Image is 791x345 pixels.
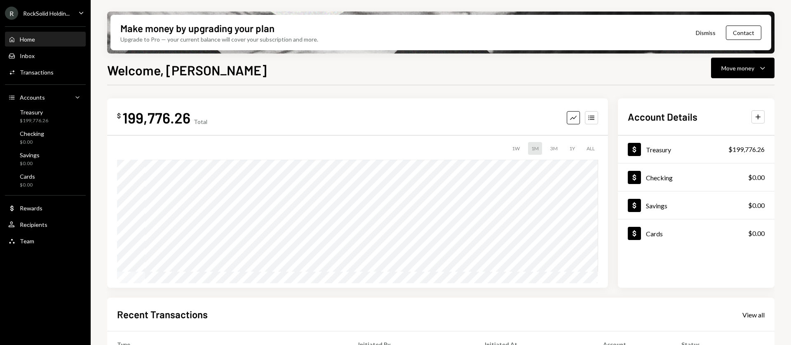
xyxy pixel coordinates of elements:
div: RockSolid Holdin... [23,10,70,17]
a: View all [742,310,765,319]
div: Checking [646,174,673,182]
div: $0.00 [20,160,40,167]
a: Accounts [5,90,86,105]
div: 1M [528,142,542,155]
div: Recipients [20,221,47,228]
div: $0.00 [20,182,35,189]
a: Home [5,32,86,47]
a: Cards$0.00 [618,219,775,247]
a: Savings$0.00 [618,191,775,219]
a: Rewards [5,200,86,215]
div: $199,776.26 [20,117,48,124]
button: Dismiss [685,23,726,42]
div: Move money [721,64,754,72]
div: Upgrade to Pro — your current balance will cover your subscription and more. [120,35,318,44]
div: Checking [20,130,44,137]
div: Home [20,36,35,43]
div: Treasury [646,146,671,154]
a: Team [5,233,86,248]
h2: Recent Transactions [117,308,208,321]
div: 3M [547,142,561,155]
div: $0.00 [748,200,765,210]
div: Make money by upgrading your plan [120,21,275,35]
div: $0.00 [748,172,765,182]
div: Rewards [20,205,42,212]
a: Checking$0.00 [618,163,775,191]
h2: Account Details [628,110,697,124]
button: Move money [711,58,775,78]
div: 1W [509,142,523,155]
div: Team [20,238,34,245]
a: Treasury$199,776.26 [5,106,86,126]
div: $0.00 [20,139,44,146]
div: ALL [583,142,598,155]
div: Savings [646,202,667,210]
div: 1Y [566,142,578,155]
div: Accounts [20,94,45,101]
a: Checking$0.00 [5,128,86,147]
div: Treasury [20,109,48,116]
div: $ [117,112,121,120]
a: Treasury$199,776.26 [618,135,775,163]
div: Cards [646,230,663,238]
div: Transactions [20,69,54,76]
div: $199,776.26 [728,145,765,154]
a: Savings$0.00 [5,149,86,169]
div: 199,776.26 [122,108,190,127]
div: Cards [20,173,35,180]
a: Cards$0.00 [5,170,86,190]
a: Transactions [5,65,86,79]
h1: Welcome, [PERSON_NAME] [107,62,267,78]
div: Savings [20,152,40,159]
a: Inbox [5,48,86,63]
div: Total [194,118,207,125]
div: Inbox [20,52,35,59]
button: Contact [726,26,761,40]
div: View all [742,311,765,319]
div: R [5,7,18,20]
a: Recipients [5,217,86,232]
div: $0.00 [748,228,765,238]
